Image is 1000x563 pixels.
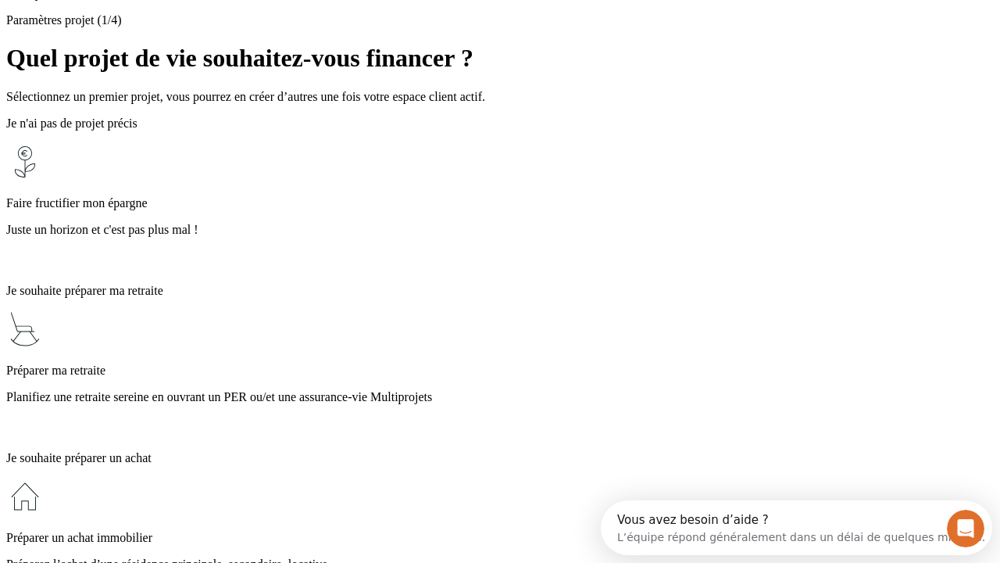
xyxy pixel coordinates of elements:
[6,284,994,298] p: Je souhaite préparer ma retraite
[947,510,984,547] iframe: Intercom live chat
[6,451,994,465] p: Je souhaite préparer un achat
[6,196,994,210] p: Faire fructifier mon épargne
[6,13,994,27] p: Paramètres projet (1/4)
[6,390,994,404] p: Planifiez une retraite sereine en ouvrant un PER ou/et une assurance-vie Multiprojets
[601,500,992,555] iframe: Intercom live chat discovery launcher
[16,26,384,42] div: L’équipe répond généralement dans un délai de quelques minutes.
[6,223,994,237] p: Juste un horizon et c'est pas plus mal !
[16,13,384,26] div: Vous avez besoin d’aide ?
[6,6,430,49] div: Ouvrir le Messenger Intercom
[6,364,994,378] p: Préparer ma retraite
[6,44,994,73] h1: Quel projet de vie souhaitez-vous financer ?
[6,90,485,103] span: Sélectionnez un premier projet, vous pourrez en créer d’autres une fois votre espace client actif.
[6,117,994,131] p: Je n'ai pas de projet précis
[6,531,994,545] p: Préparer un achat immobilier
